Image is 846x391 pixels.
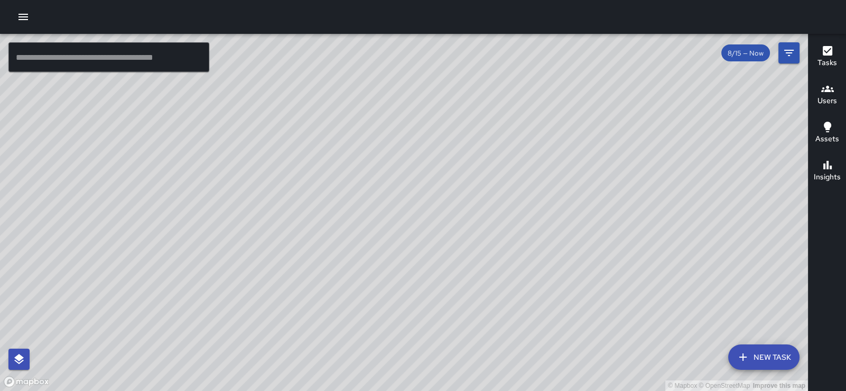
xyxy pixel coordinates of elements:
h6: Insights [814,171,841,183]
h6: Tasks [817,57,837,69]
h6: Assets [815,133,839,145]
button: Tasks [808,38,846,76]
button: New Task [728,344,799,370]
button: Insights [808,152,846,190]
button: Users [808,76,846,114]
span: 8/15 — Now [721,49,770,58]
button: Filters [778,42,799,63]
button: Assets [808,114,846,152]
h6: Users [817,95,837,107]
